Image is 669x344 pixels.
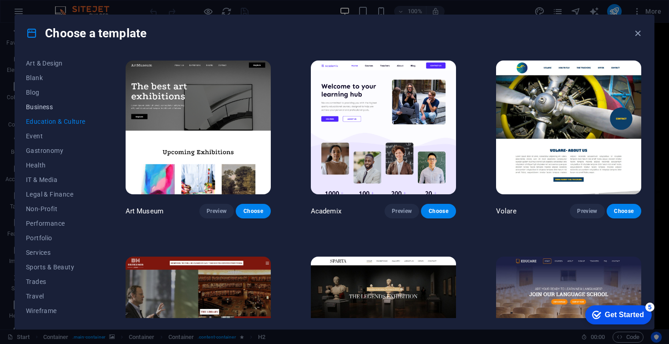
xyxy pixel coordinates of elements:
p: Volare [496,207,517,216]
span: Business [26,103,86,111]
button: Gastronomy [26,143,86,158]
span: Wireframe [26,307,86,314]
button: IT & Media [26,172,86,187]
div: Get Started [27,10,66,18]
img: Academix [311,61,456,194]
span: Choose [614,207,634,215]
button: Wireframe [26,304,86,318]
img: Art Museum [126,61,271,194]
button: Preview [199,204,234,218]
span: Services [26,249,86,256]
button: Performance [26,216,86,231]
button: Event [26,129,86,143]
span: Art & Design [26,60,86,67]
button: Health [26,158,86,172]
div: Get Started 5 items remaining, 0% complete [7,5,74,24]
span: Portfolio [26,234,86,242]
span: Preview [392,207,412,215]
button: Preview [385,204,419,218]
span: Choose [243,207,263,215]
button: Portfolio [26,231,86,245]
span: Blank [26,74,86,81]
span: Choose [428,207,448,215]
span: Preview [207,207,227,215]
div: 5 [67,2,76,11]
button: Sports & Beauty [26,260,86,274]
span: Health [26,162,86,169]
button: Choose [607,204,641,218]
span: Travel [26,293,86,300]
span: Education & Culture [26,118,86,125]
button: Choose [236,204,270,218]
span: Trades [26,278,86,285]
button: Services [26,245,86,260]
span: IT & Media [26,176,86,183]
span: Gastronomy [26,147,86,154]
button: Business [26,100,86,114]
button: Education & Culture [26,114,86,129]
button: Trades [26,274,86,289]
span: Blog [26,89,86,96]
button: Preview [570,204,604,218]
button: Non-Profit [26,202,86,216]
button: Choose [421,204,456,218]
p: Art Museum [126,207,163,216]
span: Non-Profit [26,205,86,212]
span: Preview [577,207,597,215]
button: Blog [26,85,86,100]
p: Academix [311,207,341,216]
span: Event [26,132,86,140]
span: Sports & Beauty [26,263,86,271]
button: Blank [26,71,86,85]
span: Performance [26,220,86,227]
span: Legal & Finance [26,191,86,198]
button: Art & Design [26,56,86,71]
button: Legal & Finance [26,187,86,202]
h4: Choose a template [26,26,147,40]
button: Travel [26,289,86,304]
img: Volare [496,61,641,194]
